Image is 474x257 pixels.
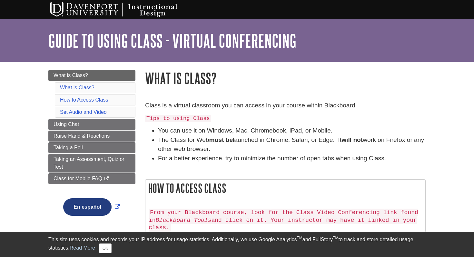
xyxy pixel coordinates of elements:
strong: must be [209,136,233,143]
span: Taking a Poll [54,145,83,150]
strong: will not [341,136,363,143]
button: En español [63,198,111,216]
i: This link opens in a new window [104,177,109,181]
a: Taking an Assessment, Quiz or Test [48,154,135,173]
code: Tips to using Class [145,115,211,122]
a: Class for Mobile FAQ [48,173,135,184]
a: Using Chat [48,119,135,130]
em: Blackboard Tools [156,217,212,223]
a: Link opens in new window [62,204,121,210]
li: You can use it on Windows, Mac, Chromebook, iPad, or Mobile. [158,126,426,135]
sup: TM [333,236,338,240]
a: Taking a Poll [48,142,135,153]
span: What is Class? [54,73,88,78]
a: Set Audio and Video [60,109,107,115]
h1: What is Class? [145,70,426,86]
a: Read More [70,245,95,251]
a: Guide to Using Class - Virtual Conferencing [48,31,296,51]
code: From your Blackboard course, look for the Class Video Conferencing link found in and click on it.... [149,209,418,232]
a: What is Class? [60,85,94,90]
li: For a better experience, try to minimize the number of open tabs when using Class. [158,154,426,163]
button: Close [99,243,112,253]
p: Class is a virtual classroom you can access in your course within Blackboard. [145,101,426,110]
li: The Class for Web launched in Chrome, Safari, or Edge. It work on Firefox or any other web browser. [158,135,426,154]
div: This site uses cookies and records your IP address for usage statistics. Additionally, we use Goo... [48,236,426,253]
span: Raise Hand & Reactions [54,133,110,139]
span: Class for Mobile FAQ [54,176,102,181]
span: Taking an Assessment, Quiz or Test [54,156,124,170]
a: Raise Hand & Reactions [48,131,135,142]
a: What is Class? [48,70,135,81]
div: Guide Page Menu [48,70,135,227]
h2: How to Access Class [145,180,425,197]
img: Davenport University Instructional Design [45,2,200,18]
a: How to Access Class [60,97,108,103]
span: Using Chat [54,122,79,127]
sup: TM [297,236,302,240]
